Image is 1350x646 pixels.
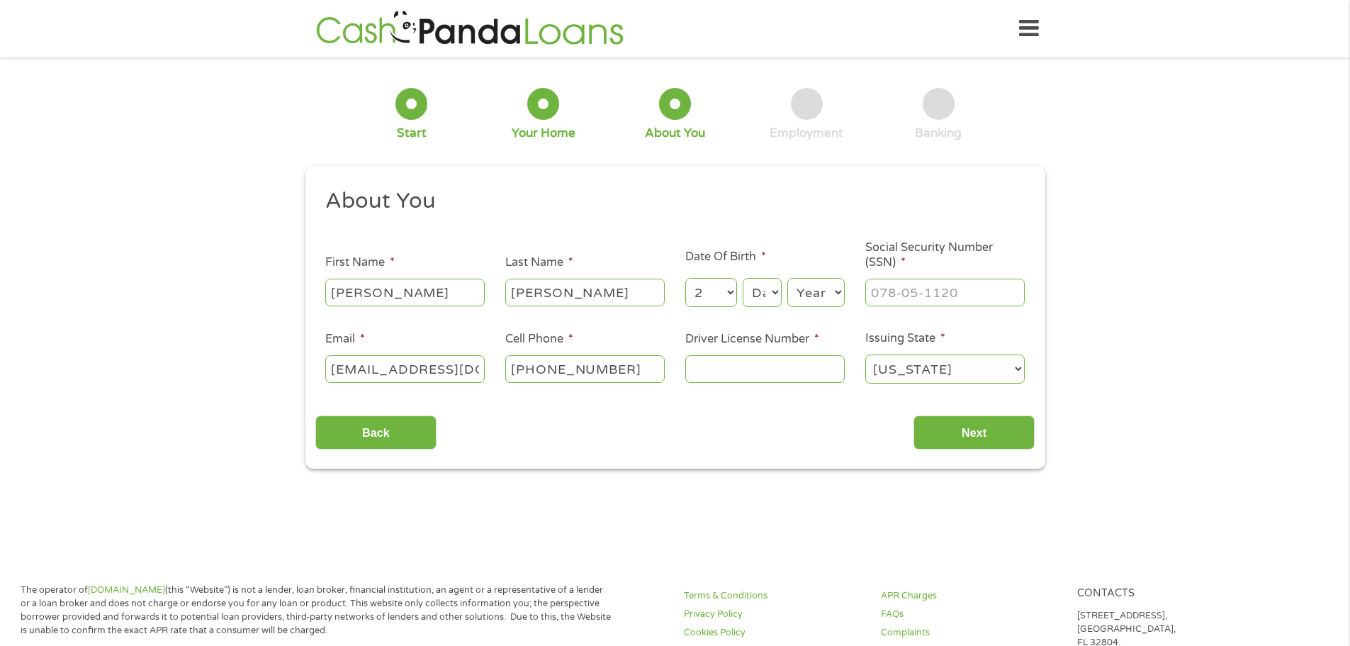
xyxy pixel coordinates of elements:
[325,187,1014,216] h2: About You
[913,416,1035,450] input: Next
[881,626,1061,640] a: Complaints
[685,250,766,264] label: Date Of Birth
[645,126,705,141] div: About You
[505,332,573,347] label: Cell Phone
[505,255,573,270] label: Last Name
[881,608,1061,621] a: FAQs
[684,589,864,603] a: Terms & Conditions
[312,9,628,49] img: GetLoanNow Logo
[325,255,395,270] label: First Name
[770,126,843,141] div: Employment
[21,584,612,637] p: The operator of (this “Website”) is not a lender, loan broker, financial institution, an agent or...
[512,126,575,141] div: Your Home
[88,584,165,596] a: [DOMAIN_NAME]
[865,331,945,346] label: Issuing State
[325,355,485,382] input: john@gmail.com
[684,626,864,640] a: Cookies Policy
[881,589,1061,603] a: APR Charges
[915,126,962,141] div: Banking
[315,416,437,450] input: Back
[865,279,1025,306] input: 078-05-1120
[505,279,665,306] input: Smith
[325,332,365,347] label: Email
[505,355,665,382] input: (541) 754-3010
[397,126,427,141] div: Start
[685,332,819,347] label: Driver License Number
[865,240,1025,270] label: Social Security Number (SSN)
[684,608,864,621] a: Privacy Policy
[1077,587,1257,601] h4: Contacts
[325,279,485,306] input: John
